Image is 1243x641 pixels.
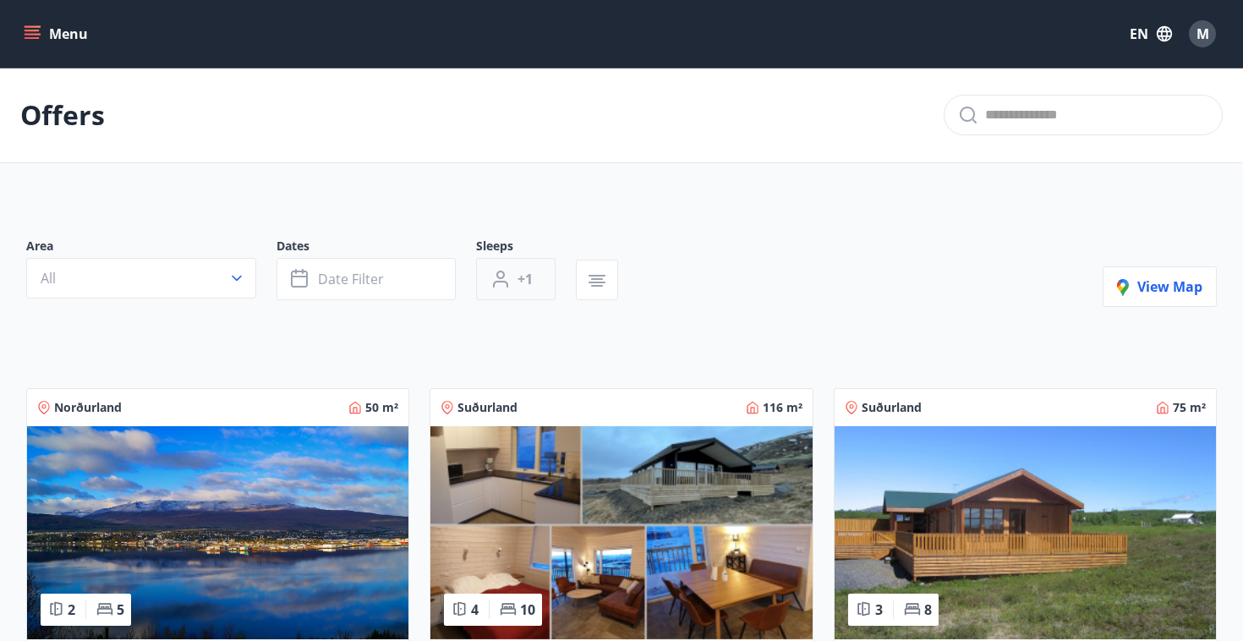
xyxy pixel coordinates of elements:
span: 8 [924,600,932,619]
span: 50 m² [365,399,398,416]
span: Dates [277,238,476,258]
button: menu [20,19,95,49]
span: 116 m² [763,399,802,416]
img: Paella dish [27,426,408,639]
button: M [1182,14,1223,54]
span: +1 [517,270,533,288]
button: Date filter [277,258,456,300]
button: EN [1123,19,1179,49]
span: Suðurland [457,399,517,416]
span: 4 [471,600,479,619]
span: Sleeps [476,238,576,258]
img: Paella dish [835,426,1216,639]
span: Norðurland [54,399,122,416]
p: Offers [20,96,105,134]
span: M [1196,25,1209,43]
span: 10 [520,600,535,619]
span: 5 [117,600,124,619]
span: 3 [875,600,883,619]
button: +1 [476,258,556,300]
button: View map [1103,266,1217,307]
span: View map [1117,277,1202,296]
span: 75 m² [1173,399,1206,416]
button: All [26,258,256,299]
img: Paella dish [430,426,812,639]
span: 2 [68,600,75,619]
span: All [41,269,56,288]
span: Area [26,238,277,258]
span: Date filter [318,270,384,288]
span: Suðurland [862,399,922,416]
